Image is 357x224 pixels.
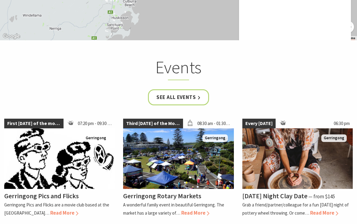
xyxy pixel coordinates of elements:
a: Click to see this area on Google Maps [2,32,21,40]
span: Third [DATE] of the Month [123,119,183,128]
span: 07:20 pm - 09:30 pm [75,119,115,128]
span: 08:30 am - 01:30 pm [194,119,234,128]
span: Gerringong [321,134,347,142]
img: Christmas Market and Street Parade [123,128,234,189]
span: Gerringong [83,134,109,142]
span: 06:30 pm [331,119,353,128]
span: First [DATE] of the month [4,119,64,128]
span: Read More [310,209,338,216]
a: Third [DATE] of the Month 08:30 am - 01:30 pm Christmas Market and Street Parade Gerringong Gerri... [123,119,234,217]
p: A wonderful family event in beautiful Gerringong. The market has a large variety of… [123,202,224,216]
p: Grab a friend/partner/colleague for a fun [DATE] night of pottery wheel throwing. Or come… [242,202,349,216]
img: Google [2,32,21,40]
h2: Events [62,57,295,80]
span: ⁠— from $145 [308,193,335,200]
img: Photo shows female sitting at pottery wheel with hands on a ball of clay [242,128,353,189]
a: First [DATE] of the month 07:20 pm - 09:30 pm Gerringong Gerringong Pics and Flicks Gerringong Pi... [4,119,115,217]
h4: Gerringong Pics and Flicks [4,192,79,200]
h4: [DATE] Night Clay Date [242,192,307,200]
a: See all Events [148,89,209,105]
p: Gerringong Pics and Flicks are a movie club based at the [GEOGRAPHIC_DATA]… [4,202,109,216]
span: Every [DATE] [242,119,276,128]
a: Every [DATE] 06:30 pm Photo shows female sitting at pottery wheel with hands on a ball of clay Ge... [242,119,353,217]
span: Read More [50,209,78,216]
span: Read More [181,209,209,216]
span: Gerringong [202,134,228,142]
h4: Gerringong Rotary Markets [123,192,201,200]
